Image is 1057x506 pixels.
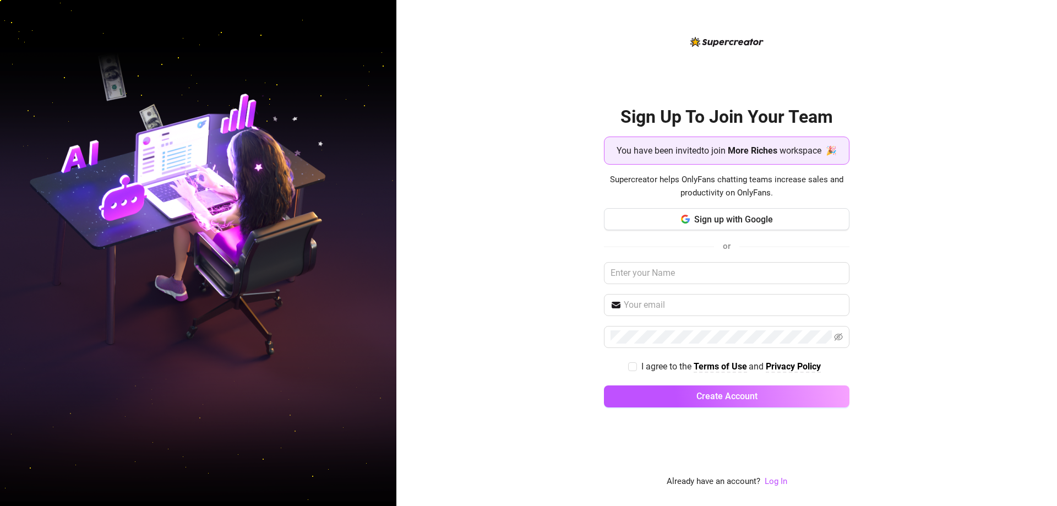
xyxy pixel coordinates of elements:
[728,145,777,156] strong: More Riches
[765,475,787,488] a: Log In
[723,241,731,251] span: or
[694,361,747,373] a: Terms of Use
[667,475,760,488] span: Already have an account?
[694,214,773,225] span: Sign up with Google
[604,208,849,230] button: Sign up with Google
[696,391,758,401] span: Create Account
[834,333,843,341] span: eye-invisible
[766,361,821,372] strong: Privacy Policy
[604,262,849,284] input: Enter your Name
[749,361,766,372] span: and
[765,476,787,486] a: Log In
[766,361,821,373] a: Privacy Policy
[780,144,837,157] span: workspace 🎉
[694,361,747,372] strong: Terms of Use
[604,385,849,407] button: Create Account
[624,298,843,312] input: Your email
[604,173,849,199] span: Supercreator helps OnlyFans chatting teams increase sales and productivity on OnlyFans.
[690,37,764,47] img: logo-BBDzfeDw.svg
[641,361,694,372] span: I agree to the
[617,144,726,157] span: You have been invited to join
[604,106,849,128] h2: Sign Up To Join Your Team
